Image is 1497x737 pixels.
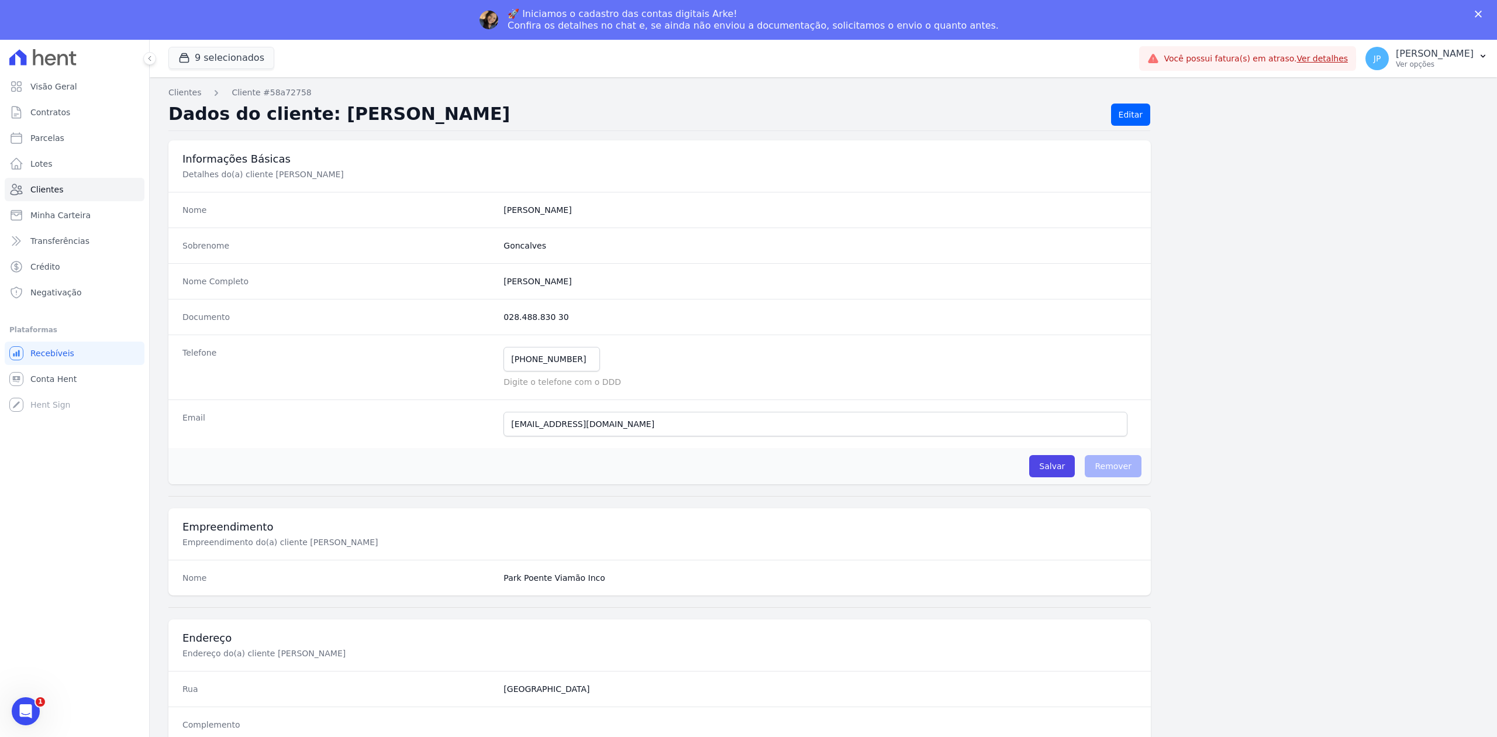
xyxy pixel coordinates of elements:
a: Clientes [5,178,144,201]
dd: [GEOGRAPHIC_DATA] [503,683,1137,695]
input: Salvar [1029,455,1075,477]
dt: Documento [182,311,494,323]
span: Minha Carteira [30,209,91,221]
span: Remover [1085,455,1141,477]
p: Empreendimento do(a) cliente [PERSON_NAME] [182,536,575,548]
button: 9 selecionados [168,47,274,69]
div: Fechar [1475,11,1486,18]
dt: Rua [182,683,494,695]
img: Profile image for Adriane [480,11,498,29]
p: Endereço do(a) cliente [PERSON_NAME] [182,648,575,659]
a: Transferências [5,229,144,253]
span: Contratos [30,106,70,118]
span: Lotes [30,158,53,170]
p: Digite o telefone com o DDD [503,376,1137,388]
a: Contratos [5,101,144,124]
a: Cliente #58a72758 [232,87,311,99]
a: Minha Carteira [5,204,144,227]
span: Parcelas [30,132,64,144]
span: Recebíveis [30,347,74,359]
dt: Telefone [182,347,494,388]
span: 1 [36,697,45,707]
dt: Sobrenome [182,240,494,252]
iframe: Intercom live chat [12,697,40,725]
a: Parcelas [5,126,144,150]
h3: Informações Básicas [182,152,1137,166]
div: 🚀 Iniciamos o cadastro das contas digitais Arke! Confira os detalhes no chat e, se ainda não envi... [508,8,999,32]
dt: Nome [182,572,494,584]
h3: Empreendimento [182,520,1137,534]
p: Detalhes do(a) cliente [PERSON_NAME] [182,168,575,180]
dd: Goncalves [503,240,1137,252]
dt: Nome [182,204,494,216]
p: [PERSON_NAME] [1396,48,1474,60]
span: Clientes [30,184,63,195]
span: Conta Hent [30,373,77,385]
span: Você possui fatura(s) em atraso. [1164,53,1348,65]
span: Visão Geral [30,81,77,92]
dd: Park Poente Viamão Inco [503,572,1137,584]
a: Ver detalhes [1297,54,1348,63]
button: JP [PERSON_NAME] Ver opções [1356,42,1497,75]
dd: [PERSON_NAME] [503,275,1137,287]
a: Editar [1111,104,1150,126]
dd: 028.488.830 30 [503,311,1137,323]
dd: [PERSON_NAME] [503,204,1137,216]
h2: Dados do cliente: [PERSON_NAME] [168,104,1102,126]
span: Transferências [30,235,89,247]
span: Negativação [30,287,82,298]
h3: Endereço [182,631,1137,645]
nav: Breadcrumb [168,87,1478,99]
dt: Nome Completo [182,275,494,287]
a: Visão Geral [5,75,144,98]
a: Recebíveis [5,342,144,365]
a: Negativação [5,281,144,304]
a: Lotes [5,152,144,175]
p: Ver opções [1396,60,1474,69]
dt: Complemento [182,719,494,731]
a: Conta Hent [5,367,144,391]
div: Plataformas [9,323,140,337]
dt: Email [182,412,494,436]
a: Clientes [168,87,201,99]
a: Crédito [5,255,144,278]
span: Crédito [30,261,60,273]
span: JP [1374,54,1381,63]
